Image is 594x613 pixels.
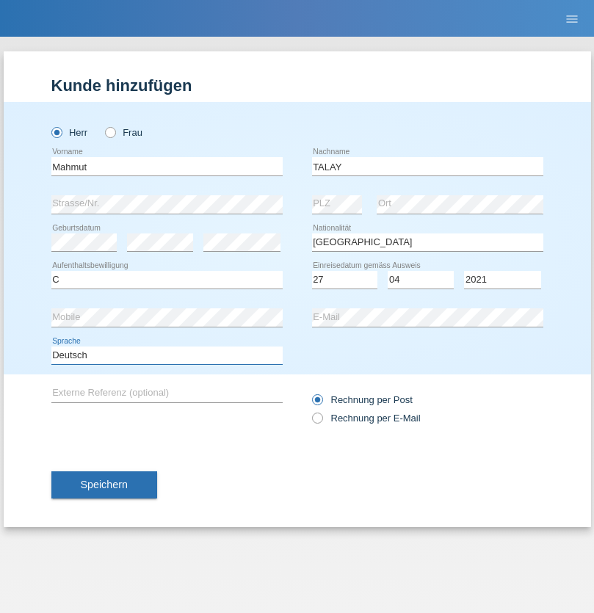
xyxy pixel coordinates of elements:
[81,479,128,490] span: Speichern
[51,76,543,95] h1: Kunde hinzufügen
[312,394,413,405] label: Rechnung per Post
[557,14,587,23] a: menu
[51,471,157,499] button: Speichern
[105,127,115,137] input: Frau
[312,413,421,424] label: Rechnung per E-Mail
[312,394,322,413] input: Rechnung per Post
[51,127,88,138] label: Herr
[565,12,579,26] i: menu
[105,127,142,138] label: Frau
[312,413,322,431] input: Rechnung per E-Mail
[51,127,61,137] input: Herr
